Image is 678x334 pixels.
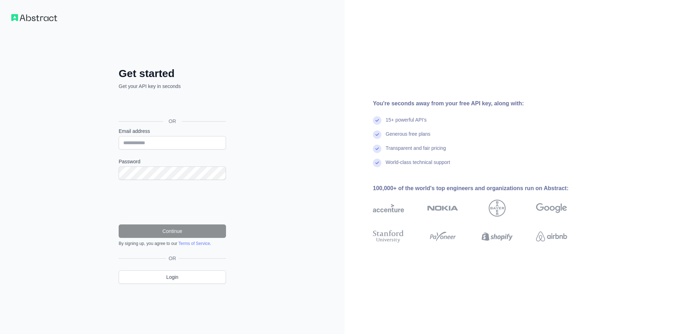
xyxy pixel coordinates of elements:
[373,200,404,217] img: accenture
[11,14,57,21] img: Workflow
[119,83,226,90] p: Get your API key in seconds
[536,200,567,217] img: google
[119,270,226,284] a: Login
[119,67,226,80] h2: Get started
[373,184,590,193] div: 100,000+ of the world's top engineers and organizations run on Abstract:
[386,145,446,159] div: Transparent and fair pricing
[373,99,590,108] div: You're seconds away from your free API key, along with:
[386,116,427,130] div: 15+ powerful API's
[427,200,458,217] img: nokia
[427,229,458,244] img: payoneer
[482,229,513,244] img: shopify
[536,229,567,244] img: airbnb
[373,159,381,167] img: check mark
[115,98,228,113] iframe: Pulsante Accedi con Google
[373,229,404,244] img: stanford university
[119,128,226,135] label: Email address
[119,241,226,246] div: By signing up, you agree to our .
[178,241,210,246] a: Terms of Service
[166,255,179,262] span: OR
[489,200,506,217] img: bayer
[163,118,182,125] span: OR
[119,188,226,216] iframe: reCAPTCHA
[373,130,381,139] img: check mark
[373,145,381,153] img: check mark
[119,158,226,165] label: Password
[373,116,381,125] img: check mark
[386,159,450,173] div: World-class technical support
[386,130,430,145] div: Generous free plans
[119,224,226,238] button: Continue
